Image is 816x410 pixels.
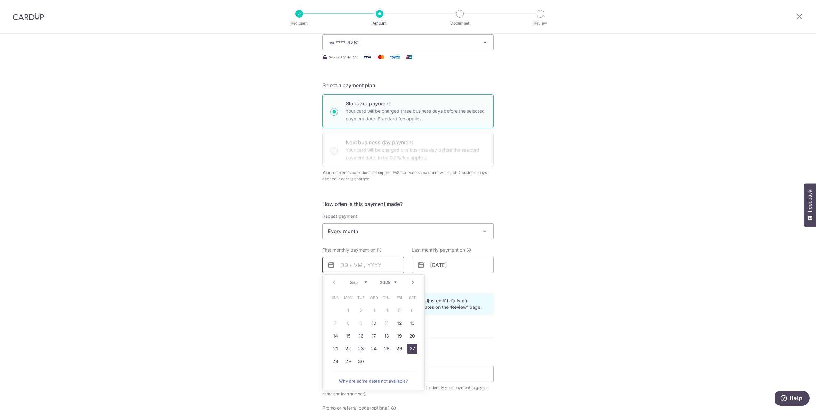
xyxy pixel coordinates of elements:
h5: Select a payment plan [322,81,494,89]
p: Review [517,20,564,27]
span: Saturday [407,292,417,303]
img: CardUp [13,13,44,20]
p: Document [436,20,483,27]
iframe: Opens a widget where you can find more information [775,391,810,407]
input: DD / MM / YYYY [322,257,404,273]
label: Repeat payment [322,213,357,219]
p: Standard payment [346,100,486,107]
a: 16 [356,331,366,341]
img: American Express [389,53,402,61]
a: 20 [407,331,417,341]
a: 21 [330,344,341,354]
a: 30 [356,356,366,367]
span: Tuesday [356,292,366,303]
span: Thursday [381,292,392,303]
a: 11 [381,318,392,328]
a: 24 [369,344,379,354]
p: Recipient [276,20,323,27]
a: 27 [407,344,417,354]
button: Feedback - Show survey [804,183,816,227]
img: VISA [328,41,335,45]
a: 15 [343,331,353,341]
img: Union Pay [403,53,416,61]
span: Every month [322,223,494,239]
a: Next [409,278,417,286]
p: Amount [356,20,403,27]
span: Sunday [330,292,341,303]
span: Feedback [807,190,813,212]
span: Secure 256-bit SSL [329,55,358,60]
span: Friday [394,292,404,303]
a: 10 [369,318,379,328]
div: This will be to help identify your payment (e.g. your name and loan number). [322,384,494,397]
a: 26 [394,344,404,354]
a: 23 [356,344,366,354]
p: Your card will be charged three business days before the selected payment date. Standard fee appl... [346,107,486,123]
a: 29 [343,356,353,367]
a: 25 [381,344,392,354]
a: 22 [343,344,353,354]
a: 14 [330,331,341,341]
a: 17 [369,331,379,341]
span: Monday [343,292,353,303]
span: Wednesday [369,292,379,303]
div: Your recipient's bank does not support FAST service so payment will reach 4 business days after y... [322,170,494,182]
a: 18 [381,331,392,341]
span: Every month [323,224,493,239]
img: Mastercard [375,53,388,61]
img: Visa [361,53,373,61]
a: 13 [407,318,417,328]
a: 28 [330,356,341,367]
a: 19 [394,331,404,341]
span: Last monthly payment on [412,247,465,253]
input: DD / MM / YYYY [412,257,494,273]
a: 12 [394,318,404,328]
span: First monthly payment on [322,247,375,253]
h5: How often is this payment made? [322,200,494,208]
a: Why are some dates not available? [330,375,417,387]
